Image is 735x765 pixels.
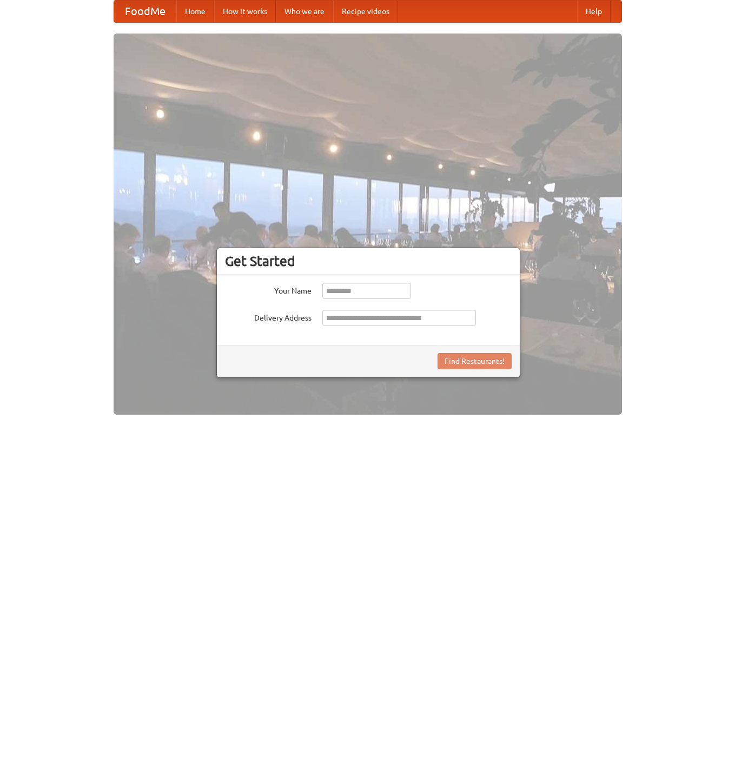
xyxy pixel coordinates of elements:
[333,1,398,22] a: Recipe videos
[438,353,512,369] button: Find Restaurants!
[214,1,276,22] a: How it works
[114,1,176,22] a: FoodMe
[225,310,312,323] label: Delivery Address
[276,1,333,22] a: Who we are
[176,1,214,22] a: Home
[225,283,312,296] label: Your Name
[577,1,611,22] a: Help
[225,253,512,269] h3: Get Started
